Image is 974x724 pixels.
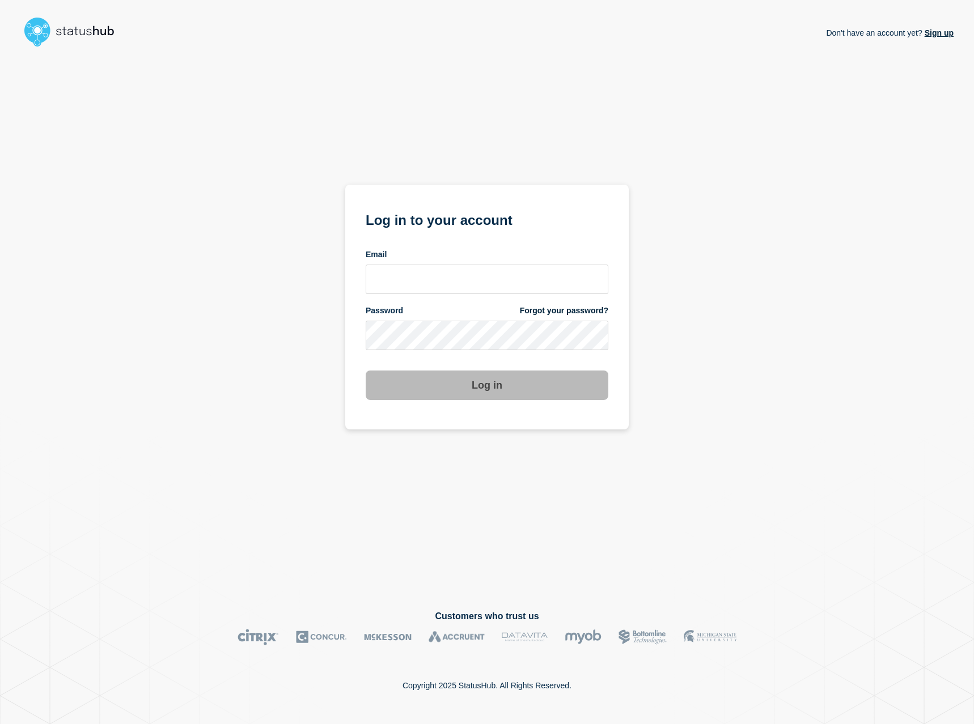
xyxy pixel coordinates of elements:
[296,629,347,645] img: Concur logo
[366,321,608,350] input: password input
[520,305,608,316] a: Forgot your password?
[403,681,571,690] p: Copyright 2025 StatusHub. All Rights Reserved.
[502,629,548,645] img: DataVita logo
[684,629,736,645] img: MSU logo
[20,611,954,621] h2: Customers who trust us
[238,629,279,645] img: Citrix logo
[429,629,485,645] img: Accruent logo
[922,28,954,37] a: Sign up
[20,14,128,50] img: StatusHub logo
[366,208,608,229] h1: Log in to your account
[565,629,602,645] img: myob logo
[619,629,667,645] img: Bottomline logo
[826,19,954,46] p: Don't have an account yet?
[366,249,387,260] span: Email
[366,265,608,294] input: email input
[366,370,608,400] button: Log in
[364,629,412,645] img: McKesson logo
[366,305,403,316] span: Password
